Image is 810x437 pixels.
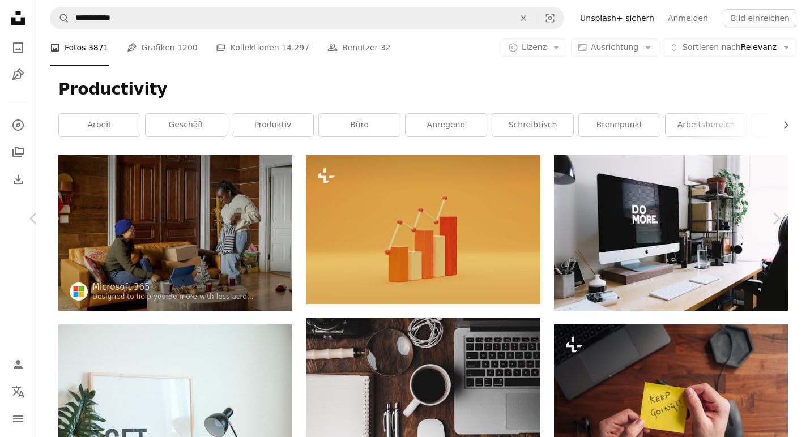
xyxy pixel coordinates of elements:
[232,114,313,136] a: produktiv
[7,114,29,136] a: Entdecken
[591,42,638,52] span: Ausrichtung
[177,41,198,54] span: 1200
[554,228,788,238] a: silberner iMac mit Tastatur und Trackpad im Zimmer
[554,155,788,311] img: silberner iMac mit Tastatur und Trackpad im Zimmer
[7,63,29,86] a: Grafiken
[58,155,292,311] img: eine Gruppe von Menschen, die um ein Wohnzimmer herum sitzen
[724,9,796,27] button: Bild einreichen
[7,141,29,164] a: Kollektionen
[327,29,390,66] a: Benutzer 32
[59,114,140,136] a: Arbeit
[511,7,536,29] button: Löschen
[775,114,788,136] button: Liste nach rechts verschieben
[306,390,540,400] a: Tasse Kaffee in der Nähe des MacBook Pro
[92,281,254,293] a: Microsoft 365
[661,9,715,27] a: Anmelden
[92,293,617,301] a: Designed to help you do more with less across work and life using innovative Microsoft 365 apps, ...
[216,29,309,66] a: Kollektionen 14.297
[58,79,788,100] h1: Productivity
[58,228,292,238] a: eine Gruppe von Menschen, die um ein Wohnzimmer herum sitzen
[127,29,198,66] a: Grafiken 1200
[573,9,661,27] a: Unsplash+ sichern
[663,38,796,57] button: Sortieren nachRelevanz
[683,42,741,52] span: Sortieren nach
[282,41,309,54] span: 14.297
[536,7,564,29] button: Visuelle Suche
[502,38,566,57] button: Lizenz
[70,282,88,301] img: Zum Profil von Microsoft 365
[7,408,29,430] button: Menü
[554,397,788,408] a: Eine Person, die einen Haftzettel mit den Worten Keep Going darauf hält
[381,41,391,54] span: 32
[146,114,227,136] a: Geschäft
[50,7,564,29] form: Finden Sie Bildmaterial auf der ganzen Webseite
[571,38,658,57] button: Ausrichtung
[683,42,777,53] span: Relevanz
[306,155,540,304] img: Finanzdatenanalyse und Geschäftswachstum sowie Balkendiagramm auf gelbem Hintergrund. 3D-Renderin...
[666,114,747,136] a: Arbeitsbereich
[7,353,29,376] a: Anmelden / Registrieren
[319,114,400,136] a: Büro
[7,380,29,403] button: Sprache
[579,114,660,136] a: Brennpunkt
[306,224,540,234] a: Finanzdatenanalyse und Geschäftswachstum sowie Balkendiagramm auf gelbem Hintergrund. 3D-Renderin...
[522,42,547,52] span: Lizenz
[50,7,70,29] button: Unsplash suchen
[492,114,573,136] a: Schreibtisch
[742,164,810,273] a: Weiter
[7,36,29,59] a: Fotos
[406,114,487,136] a: anregend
